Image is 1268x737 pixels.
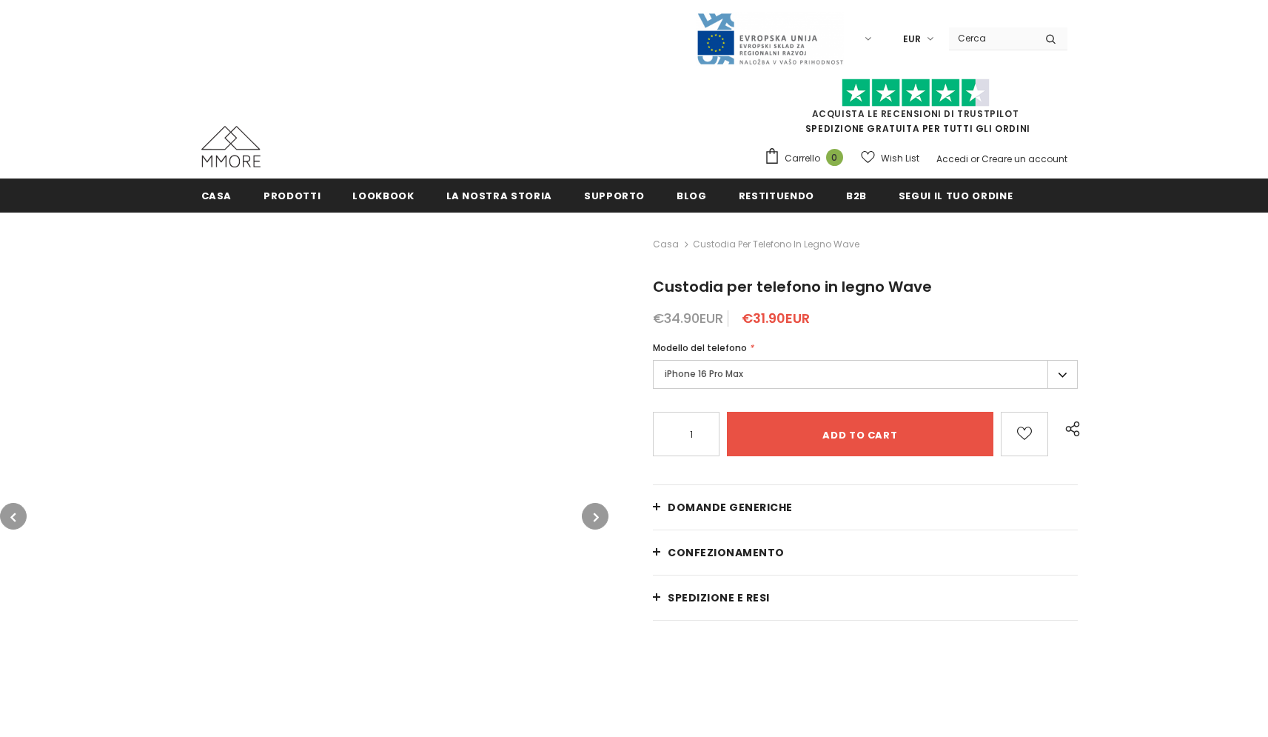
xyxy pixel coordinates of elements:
span: Carrello [785,151,820,166]
a: Carrello 0 [764,147,851,170]
span: Custodia per telefono in legno Wave [653,276,932,297]
a: Casa [201,179,232,212]
a: supporto [584,179,645,212]
img: Fidati di Pilot Stars [842,79,990,107]
a: CONFEZIONAMENTO [653,530,1078,575]
a: Domande generiche [653,485,1078,530]
span: Modello del telefono [653,341,747,354]
a: Accedi [936,153,968,165]
a: Blog [677,179,707,212]
a: Casa [653,236,679,253]
input: Add to cart [727,412,993,456]
span: €34.90EUR [653,309,723,327]
img: Casi MMORE [201,126,261,167]
span: La nostra storia [446,189,552,203]
a: La nostra storia [446,179,552,212]
span: B2B [846,189,867,203]
span: Custodia per telefono in legno Wave [693,236,859,253]
a: Creare un account [982,153,1067,165]
a: Wish List [861,145,919,171]
a: Prodotti [264,179,321,212]
img: Javni Razpis [696,12,844,66]
a: Segui il tuo ordine [899,179,1013,212]
span: €31.90EUR [742,309,810,327]
span: CONFEZIONAMENTO [668,545,785,560]
span: Wish List [881,151,919,166]
span: Casa [201,189,232,203]
label: iPhone 16 Pro Max [653,360,1078,389]
span: or [970,153,979,165]
a: Restituendo [739,179,814,212]
span: Restituendo [739,189,814,203]
a: Spedizione e resi [653,576,1078,620]
span: SPEDIZIONE GRATUITA PER TUTTI GLI ORDINI [764,85,1067,135]
input: Search Site [949,27,1034,49]
span: Blog [677,189,707,203]
a: B2B [846,179,867,212]
span: Domande generiche [668,500,793,515]
a: Lookbook [352,179,414,212]
a: Javni Razpis [696,32,844,44]
span: 0 [826,149,843,166]
span: Spedizione e resi [668,590,770,605]
span: Segui il tuo ordine [899,189,1013,203]
span: Lookbook [352,189,414,203]
span: Prodotti [264,189,321,203]
a: Acquista le recensioni di TrustPilot [812,107,1019,120]
span: EUR [903,32,921,47]
span: supporto [584,189,645,203]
